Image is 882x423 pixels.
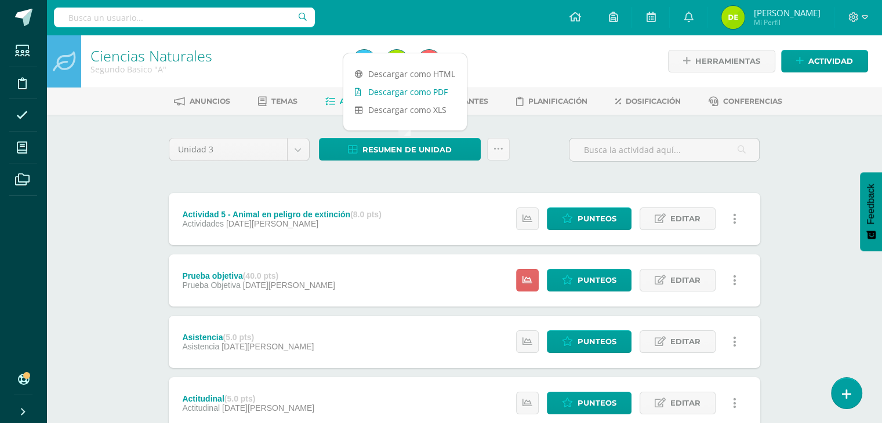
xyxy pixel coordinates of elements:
[860,172,882,251] button: Feedback - Mostrar encuesta
[343,65,467,83] a: Descargar como HTML
[90,64,339,75] div: Segundo Basico 'A'
[569,138,759,161] input: Busca la actividad aquí...
[721,6,745,29] img: 29c298bc4911098bb12dddd104e14123.png
[418,50,441,73] img: 0183f867e09162c76e2065f19ee79ccf.png
[547,269,631,291] a: Punteos
[178,138,278,161] span: Unidad 3
[223,333,254,342] strong: (5.0 pts)
[670,208,700,229] span: Editar
[226,219,318,228] span: [DATE][PERSON_NAME]
[258,92,297,111] a: Temas
[343,101,467,119] a: Descargar como XLS
[174,92,230,111] a: Anuncios
[224,394,256,403] strong: (5.0 pts)
[626,97,681,105] span: Dosificación
[578,331,616,352] span: Punteos
[190,97,230,105] span: Anuncios
[516,92,587,111] a: Planificación
[243,280,335,290] span: [DATE][PERSON_NAME]
[343,83,467,101] a: Descargar como PDF
[808,50,853,72] span: Actividad
[578,208,616,229] span: Punteos
[182,403,220,413] span: Actitudinal
[271,97,297,105] span: Temas
[182,394,314,403] div: Actitudinal
[90,48,339,64] h1: Ciencias Naturales
[350,210,382,219] strong: (8.0 pts)
[528,97,587,105] span: Planificación
[222,403,314,413] span: [DATE][PERSON_NAME]
[709,92,782,111] a: Conferencias
[615,92,681,111] a: Dosificación
[362,139,452,161] span: Resumen de unidad
[670,392,700,414] span: Editar
[90,46,212,65] a: Ciencias Naturales
[547,207,631,230] a: Punteos
[578,269,616,291] span: Punteos
[353,50,376,73] img: 258196113818b181416f1cb94741daed.png
[182,333,314,342] div: Asistencia
[670,269,700,291] span: Editar
[547,392,631,414] a: Punteos
[695,50,760,72] span: Herramientas
[668,50,775,72] a: Herramientas
[243,271,278,280] strong: (40.0 pts)
[182,280,240,290] span: Prueba Objetiva
[182,342,219,351] span: Asistencia
[222,342,314,351] span: [DATE][PERSON_NAME]
[340,97,391,105] span: Actividades
[578,392,616,414] span: Punteos
[319,138,481,161] a: Resumen de unidad
[182,210,381,219] div: Actividad 5 - Animal en peligro de extinción
[182,271,335,280] div: Prueba objetiva
[866,184,876,224] span: Feedback
[182,219,224,228] span: Actividades
[723,97,782,105] span: Conferencias
[753,7,820,19] span: [PERSON_NAME]
[385,50,408,73] img: 29c298bc4911098bb12dddd104e14123.png
[169,138,309,161] a: Unidad 3
[54,8,315,27] input: Busca un usuario...
[670,331,700,352] span: Editar
[753,17,820,27] span: Mi Perfil
[781,50,868,72] a: Actividad
[325,92,391,111] a: Actividades
[547,330,631,353] a: Punteos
